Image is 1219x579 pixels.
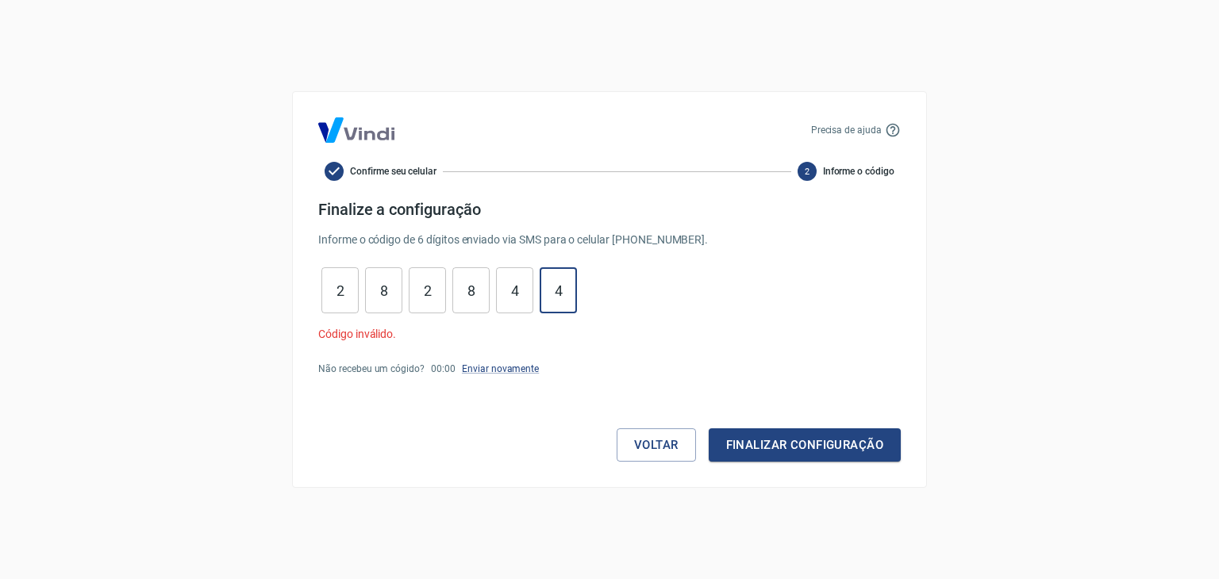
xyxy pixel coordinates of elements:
span: Informe o código [823,164,894,178]
h4: Finalize a configuração [318,200,901,219]
p: 00 : 00 [431,362,456,376]
p: Não recebeu um cógido? [318,362,425,376]
p: Precisa de ajuda [811,123,882,137]
text: 2 [805,167,809,177]
button: Voltar [617,428,696,462]
span: Confirme seu celular [350,164,436,178]
a: Enviar novamente [462,363,539,374]
p: Código inválido. [318,326,901,343]
button: Finalizar configuração [709,428,901,462]
img: Logo Vind [318,117,394,143]
p: Informe o código de 6 dígitos enviado via SMS para o celular [PHONE_NUMBER] . [318,232,901,248]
